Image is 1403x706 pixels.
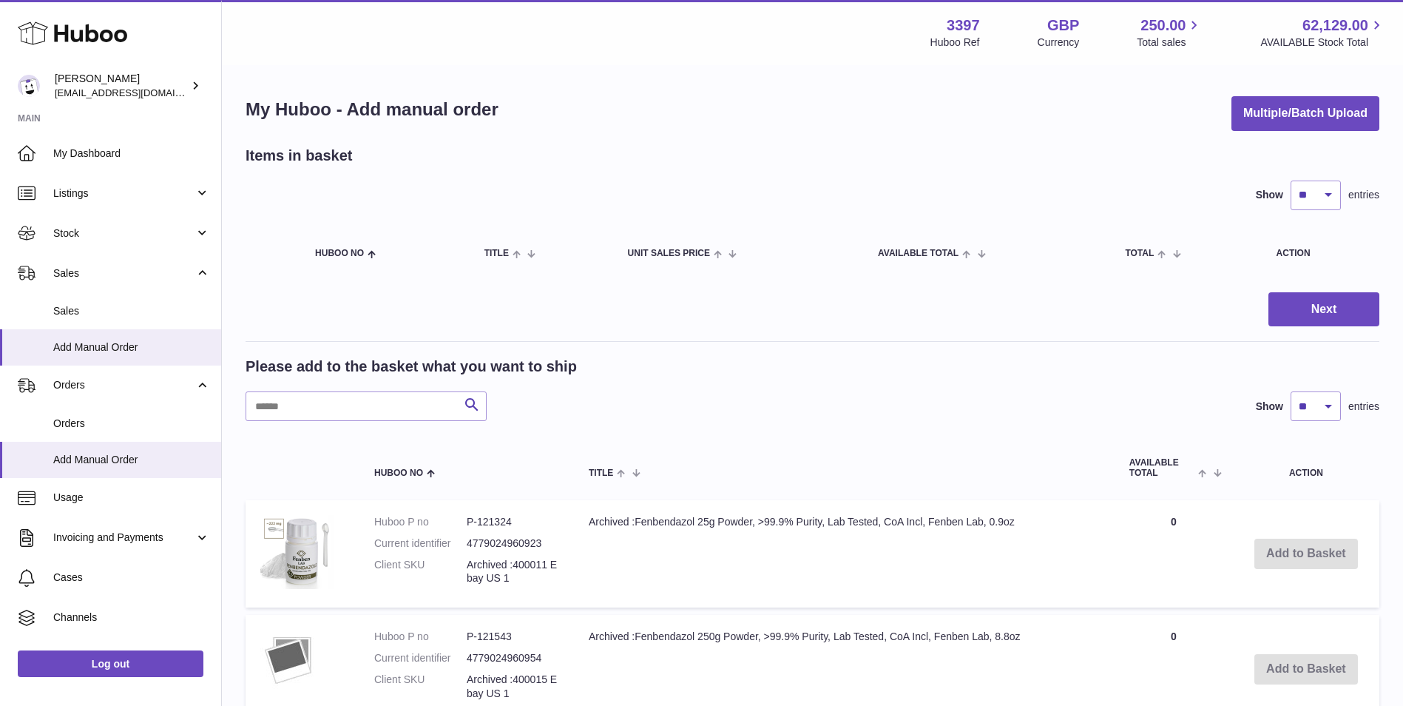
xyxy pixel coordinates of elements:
[1115,500,1233,608] td: 0
[53,611,210,625] span: Channels
[246,357,577,377] h2: Please add to the basket what you want to ship
[1137,16,1203,50] a: 250.00 Total sales
[260,630,320,689] img: Archived :Fenbendazol 250g Powder, >99.9% Purity, Lab Tested, CoA Incl, Fenben Lab, 8.8oz
[53,491,210,505] span: Usage
[589,468,613,478] span: Title
[53,453,210,467] span: Add Manual Order
[53,417,210,431] span: Orders
[53,266,195,280] span: Sales
[1348,400,1379,414] span: entries
[1137,36,1203,50] span: Total sales
[467,673,559,701] dd: Archived :400015 Ebay US 1
[1260,36,1385,50] span: AVAILABLE Stock Total
[55,87,217,98] span: [EMAIL_ADDRESS][DOMAIN_NAME]
[53,340,210,354] span: Add Manual Order
[1231,96,1379,131] button: Multiple/Batch Upload
[1260,16,1385,50] a: 62,129.00 AVAILABLE Stock Total
[467,558,559,586] dd: Archived :400011 Ebay US 1
[1348,188,1379,202] span: entries
[374,651,467,665] dt: Current identifier
[18,75,40,97] img: sales@canchema.com
[1277,249,1365,258] div: Action
[246,98,498,121] h1: My Huboo - Add manual order
[467,515,559,529] dd: P-121324
[374,558,467,586] dt: Client SKU
[484,249,509,258] span: Title
[930,36,980,50] div: Huboo Ref
[374,515,467,529] dt: Huboo P no
[628,249,710,258] span: Unit Sales Price
[1256,400,1283,414] label: Show
[947,16,980,36] strong: 3397
[374,468,423,478] span: Huboo no
[467,537,559,551] dd: 4779024960923
[1038,36,1080,50] div: Currency
[18,650,203,677] a: Log out
[878,249,959,258] span: AVAILABLE Total
[246,146,353,166] h2: Items in basket
[315,249,364,258] span: Huboo no
[1233,443,1379,492] th: Action
[1256,188,1283,202] label: Show
[1140,16,1186,36] span: 250.00
[467,651,559,665] dd: 4779024960954
[374,673,467,701] dt: Client SKU
[574,500,1115,608] td: Archived :Fenbendazol 25g Powder, >99.9% Purity, Lab Tested, CoA Incl, Fenben Lab, 0.9oz
[53,531,195,545] span: Invoicing and Payments
[260,515,334,589] img: Archived :Fenbendazol 25g Powder, >99.9% Purity, Lab Tested, CoA Incl, Fenben Lab, 0.9oz
[1129,458,1195,477] span: AVAILABLE Total
[374,630,467,644] dt: Huboo P no
[55,72,188,100] div: [PERSON_NAME]
[53,378,195,392] span: Orders
[53,304,210,318] span: Sales
[1125,249,1154,258] span: Total
[53,186,195,201] span: Listings
[53,226,195,241] span: Stock
[53,147,210,161] span: My Dashboard
[374,537,467,551] dt: Current identifier
[467,630,559,644] dd: P-121543
[1268,292,1379,327] button: Next
[1302,16,1368,36] span: 62,129.00
[1047,16,1079,36] strong: GBP
[53,571,210,585] span: Cases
